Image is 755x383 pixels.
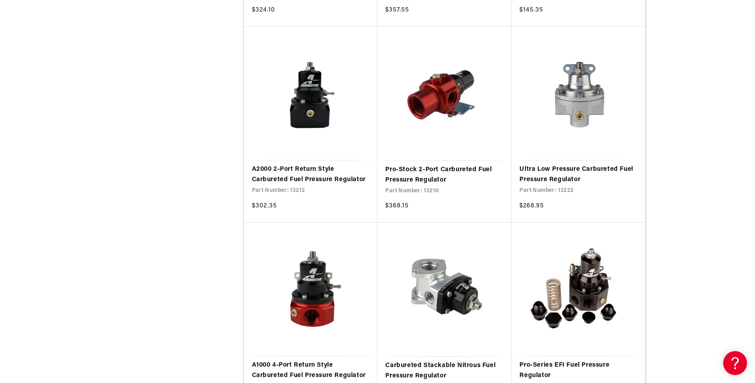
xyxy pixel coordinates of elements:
[385,361,503,381] a: Carbureted Stackable Nitrous Fuel Pressure Regulator
[385,165,503,185] a: Pro-Stock 2-Port Carbureted Fuel Pressure Regulator
[519,164,637,185] a: Ultra Low Pressure Carbureted Fuel Pressure Regulator
[252,164,370,185] a: A2000 2-Port Return Style Carbureted Fuel Pressure Regulator
[252,360,370,381] a: A1000 4-Port Return Style Carbureted Fuel Pressure Regulator
[519,360,637,381] a: Pro-Series EFI Fuel Pressure Regulator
